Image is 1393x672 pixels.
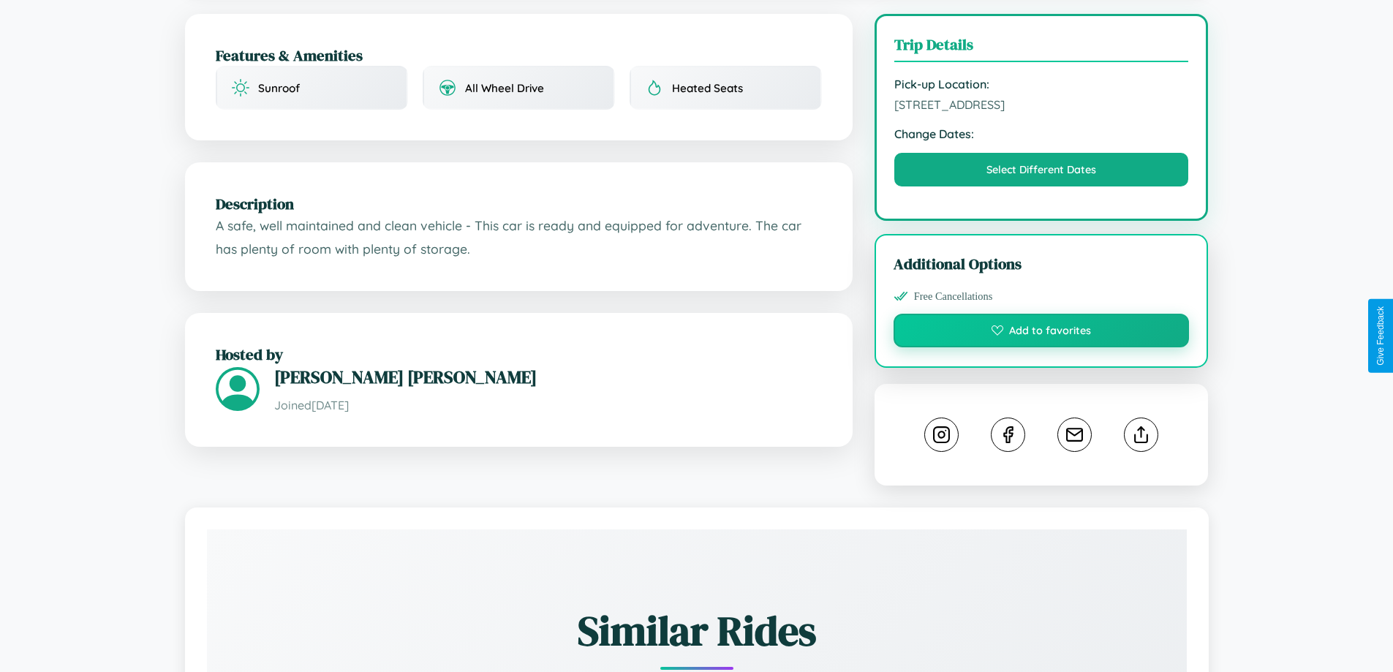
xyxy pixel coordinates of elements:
h3: Trip Details [894,34,1189,62]
button: Add to favorites [894,314,1190,347]
span: All Wheel Drive [465,81,544,95]
strong: Pick-up Location: [894,77,1189,91]
p: A safe, well maintained and clean vehicle - This car is ready and equipped for adventure. The car... [216,214,822,260]
h3: [PERSON_NAME] [PERSON_NAME] [274,365,822,389]
span: Free Cancellations [914,290,993,303]
h2: Features & Amenities [216,45,822,66]
h3: Additional Options [894,253,1190,274]
span: [STREET_ADDRESS] [894,97,1189,112]
strong: Change Dates: [894,127,1189,141]
p: Joined [DATE] [274,395,822,416]
h2: Hosted by [216,344,822,365]
h2: Similar Rides [258,603,1136,659]
h2: Description [216,193,822,214]
div: Give Feedback [1375,306,1386,366]
button: Select Different Dates [894,153,1189,186]
span: Sunroof [258,81,300,95]
span: Heated Seats [672,81,743,95]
